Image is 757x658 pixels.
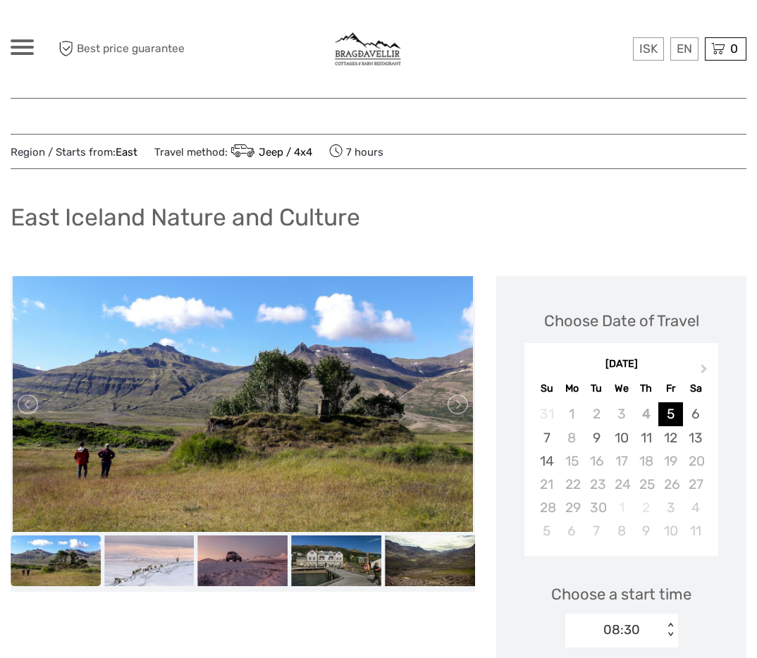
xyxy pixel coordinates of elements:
[634,379,658,398] div: Th
[524,357,718,372] div: [DATE]
[534,496,559,519] div: Not available Sunday, September 28th, 2025
[658,519,683,542] div: Choose Friday, October 10th, 2025
[670,37,698,61] div: EN
[11,535,101,586] img: be70a11222534fc4b550c710bd379dd5_slider_thumbnail.jpg
[534,519,559,542] div: Choose Sunday, October 5th, 2025
[560,379,584,398] div: Mo
[634,473,658,496] div: Not available Thursday, September 25th, 2025
[560,496,584,519] div: Not available Monday, September 29th, 2025
[658,379,683,398] div: Fr
[584,473,609,496] div: Not available Tuesday, September 23rd, 2025
[560,402,584,426] div: Not available Monday, September 1st, 2025
[639,42,658,56] span: ISK
[11,203,360,232] h1: East Iceland Nature and Culture
[609,379,634,398] div: We
[603,621,640,639] div: 08:30
[584,449,609,473] div: Not available Tuesday, September 16th, 2025
[584,519,609,542] div: Choose Tuesday, October 7th, 2025
[11,145,137,160] span: Region / Starts from:
[116,146,137,159] a: East
[534,449,559,473] div: Choose Sunday, September 14th, 2025
[634,496,658,519] div: Not available Thursday, October 2nd, 2025
[534,473,559,496] div: Not available Sunday, September 21st, 2025
[534,426,559,449] div: Choose Sunday, September 7th, 2025
[162,22,179,39] button: Open LiveChat chat widget
[658,426,683,449] div: Choose Friday, September 12th, 2025
[534,402,559,426] div: Not available Sunday, August 31st, 2025
[584,402,609,426] div: Not available Tuesday, September 2nd, 2025
[560,426,584,449] div: Not available Monday, September 8th, 2025
[634,402,658,426] div: Not available Thursday, September 4th, 2025
[584,426,609,449] div: Choose Tuesday, September 9th, 2025
[55,37,195,61] span: Best price guarantee
[694,361,717,383] button: Next Month
[658,402,683,426] div: Choose Friday, September 5th, 2025
[551,583,691,605] span: Choose a start time
[609,473,634,496] div: Not available Wednesday, September 24th, 2025
[154,142,312,161] span: Travel method:
[385,535,475,586] img: 90040d901a93445682df95ca9cfd88c5_slider_thumbnail.jpg
[658,473,683,496] div: Not available Friday, September 26th, 2025
[683,496,708,519] div: Choose Saturday, October 4th, 2025
[20,25,159,36] p: We're away right now. Please check back later!
[198,535,288,586] img: 3c4a8cd706074fa8997dab5d09900588_slider_thumbnail.jpg
[683,379,708,398] div: Sa
[634,449,658,473] div: Not available Thursday, September 18th, 2025
[584,496,609,519] div: Not available Tuesday, September 30th, 2025
[664,623,676,638] div: < >
[560,449,584,473] div: Not available Monday, September 15th, 2025
[609,519,634,542] div: Choose Wednesday, October 8th, 2025
[634,519,658,542] div: Choose Thursday, October 9th, 2025
[728,42,740,56] span: 0
[584,379,609,398] div: Tu
[534,379,559,398] div: Su
[683,449,708,473] div: Not available Saturday, September 20th, 2025
[544,310,699,332] div: Choose Date of Travel
[291,535,381,586] img: f2ddc8ff87e54deeb8968baed3455fbf_slider_thumbnail.jpg
[609,402,634,426] div: Not available Wednesday, September 3rd, 2025
[683,426,708,449] div: Choose Saturday, September 13th, 2025
[228,146,312,159] a: Jeep / 4x4
[658,449,683,473] div: Not available Friday, September 19th, 2025
[683,473,708,496] div: Not available Saturday, September 27th, 2025
[560,519,584,542] div: Choose Monday, October 6th, 2025
[658,496,683,519] div: Choose Friday, October 3rd, 2025
[560,473,584,496] div: Not available Monday, September 22nd, 2025
[13,276,473,532] img: be70a11222534fc4b550c710bd379dd5_main_slider.jpg
[329,142,383,161] span: 7 hours
[529,402,713,542] div: month 2025-09
[634,426,658,449] div: Choose Thursday, September 11th, 2025
[609,426,634,449] div: Choose Wednesday, September 10th, 2025
[609,449,634,473] div: Not available Wednesday, September 17th, 2025
[683,519,708,542] div: Choose Saturday, October 11th, 2025
[683,402,708,426] div: Choose Saturday, September 6th, 2025
[319,14,417,84] img: General Info:
[609,496,634,519] div: Not available Wednesday, October 1st, 2025
[104,535,195,586] img: d164fdac47cf47edae2355a03a59aaf0_slider_thumbnail.jpg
